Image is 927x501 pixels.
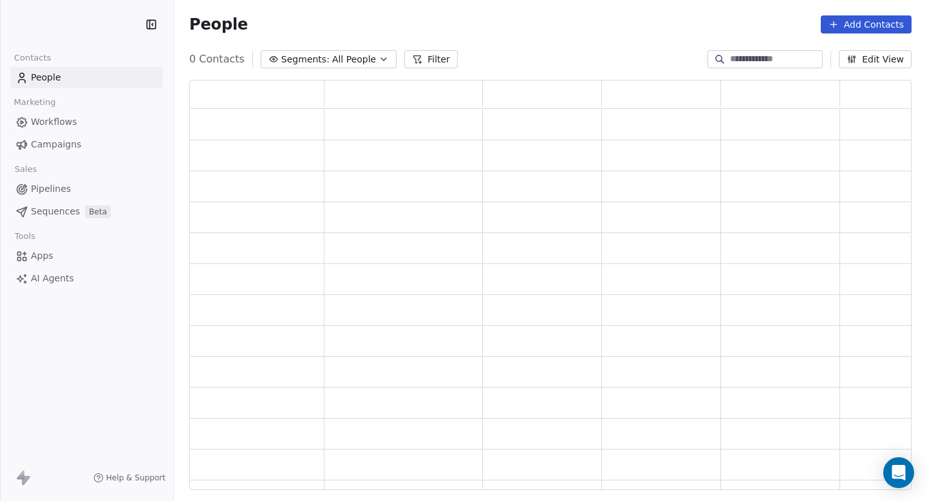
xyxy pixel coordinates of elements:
span: Segments: [281,53,330,66]
span: Tools [9,227,41,246]
a: Workflows [10,111,163,133]
a: SequencesBeta [10,201,163,222]
div: Open Intercom Messenger [883,457,914,488]
span: Beta [85,205,111,218]
span: Sequences [31,205,80,218]
a: Pipelines [10,178,163,200]
span: Marketing [8,93,61,112]
span: All People [332,53,376,66]
a: Apps [10,245,163,267]
a: People [10,67,163,88]
span: Help & Support [106,473,165,483]
span: Contacts [8,48,57,68]
a: AI Agents [10,268,163,289]
span: Campaigns [31,138,81,151]
button: Edit View [839,50,912,68]
span: 0 Contacts [189,52,245,67]
span: Sales [9,160,42,179]
span: Apps [31,249,53,263]
span: Workflows [31,115,77,129]
span: People [31,71,61,84]
button: Add Contacts [821,15,912,33]
button: Filter [404,50,458,68]
a: Campaigns [10,134,163,155]
span: Pipelines [31,182,71,196]
span: People [189,15,248,34]
span: AI Agents [31,272,74,285]
a: Help & Support [93,473,165,483]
